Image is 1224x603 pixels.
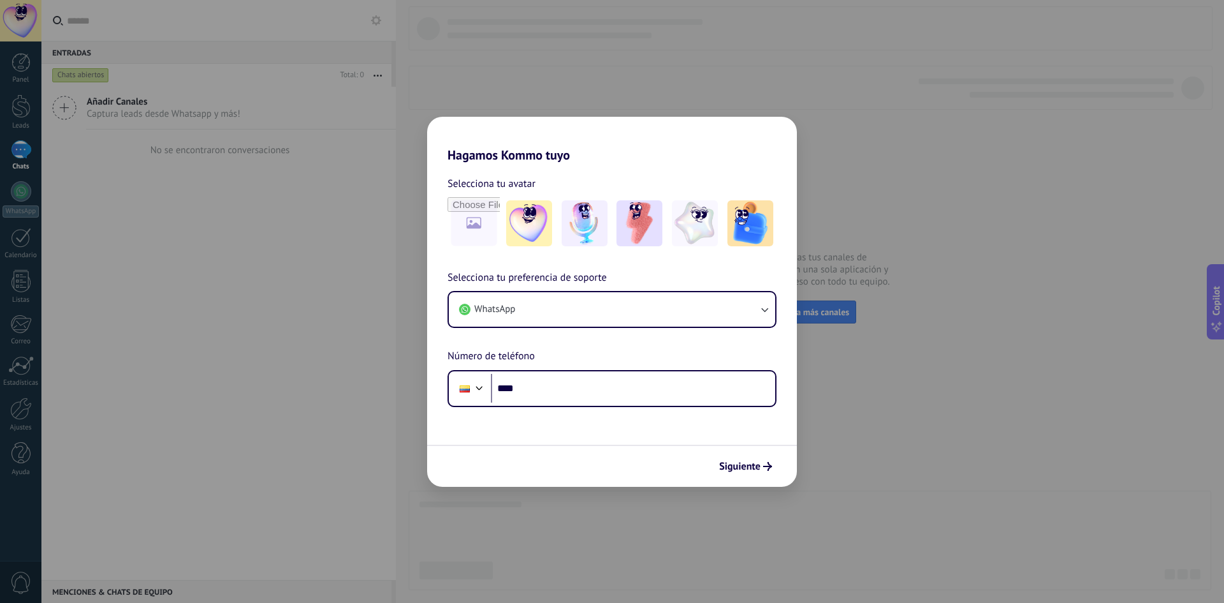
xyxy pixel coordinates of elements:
img: -5.jpeg [727,200,773,246]
span: Número de teléfono [448,348,535,365]
span: Selecciona tu preferencia de soporte [448,270,607,287]
img: -3.jpeg [616,200,662,246]
img: -1.jpeg [506,200,552,246]
div: Ecuador: + 593 [453,375,477,402]
img: -4.jpeg [672,200,718,246]
span: WhatsApp [474,303,515,316]
span: Selecciona tu avatar [448,175,535,192]
button: Siguiente [713,456,778,477]
img: -2.jpeg [562,200,608,246]
h2: Hagamos Kommo tuyo [427,117,797,163]
span: Siguiente [719,462,761,471]
button: WhatsApp [449,292,775,327]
